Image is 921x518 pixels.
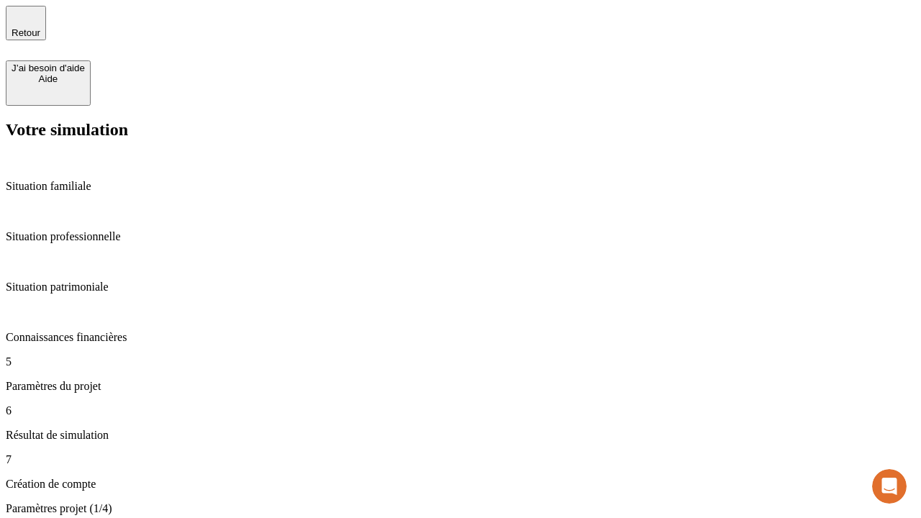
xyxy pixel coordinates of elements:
span: Retour [12,27,40,38]
p: Résultat de simulation [6,429,915,442]
p: Paramètres projet (1/4) [6,502,915,515]
button: J’ai besoin d'aideAide [6,60,91,106]
p: Connaissances financières [6,331,915,344]
p: Création de compte [6,478,915,491]
h2: Votre simulation [6,120,915,140]
div: Aide [12,73,85,84]
p: Situation patrimoniale [6,281,915,294]
p: 5 [6,355,915,368]
iframe: Intercom live chat [872,469,907,504]
p: Situation professionnelle [6,230,915,243]
p: 7 [6,453,915,466]
p: 6 [6,404,915,417]
p: Paramètres du projet [6,380,915,393]
div: J’ai besoin d'aide [12,63,85,73]
p: Situation familiale [6,180,915,193]
button: Retour [6,6,46,40]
